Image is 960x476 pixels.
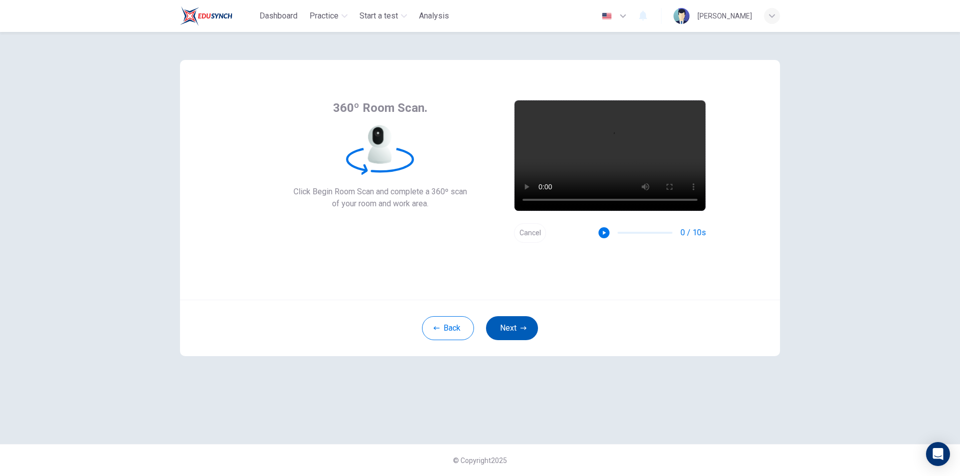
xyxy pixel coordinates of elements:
button: Cancel [514,223,546,243]
img: Profile picture [673,8,689,24]
span: Analysis [419,10,449,22]
button: Start a test [355,7,411,25]
span: of your room and work area. [293,198,467,210]
span: 0 / 10s [680,227,706,239]
img: Train Test logo [180,6,232,26]
button: Dashboard [255,7,301,25]
span: Dashboard [259,10,297,22]
a: Train Test logo [180,6,255,26]
button: Back [422,316,474,340]
span: 360º Room Scan. [333,100,427,116]
div: Open Intercom Messenger [926,442,950,466]
span: Start a test [359,10,398,22]
span: Click Begin Room Scan and complete a 360º scan [293,186,467,198]
span: Practice [309,10,338,22]
button: Practice [305,7,351,25]
button: Next [486,316,538,340]
span: © Copyright 2025 [453,457,507,465]
div: [PERSON_NAME] [697,10,752,22]
img: en [600,12,613,20]
button: Analysis [415,7,453,25]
